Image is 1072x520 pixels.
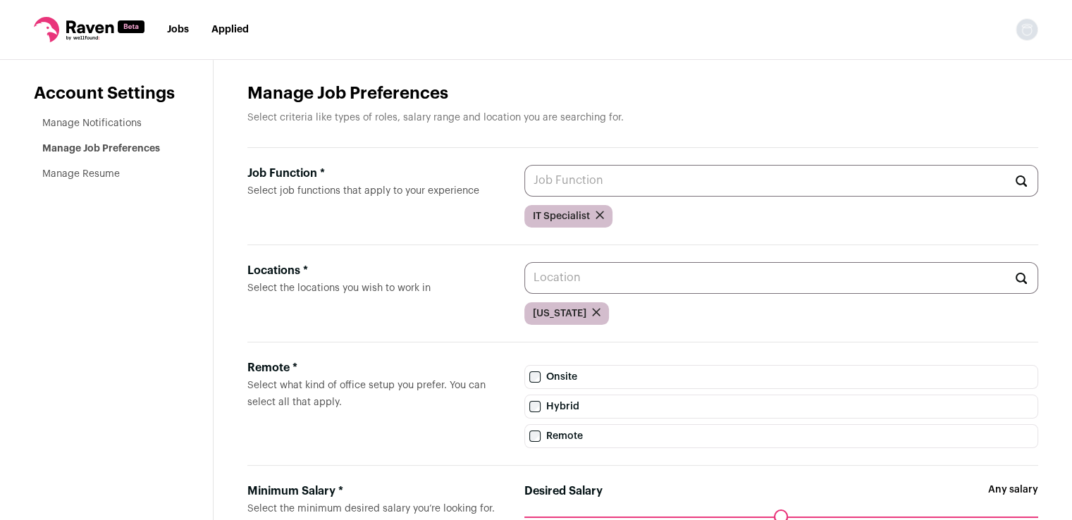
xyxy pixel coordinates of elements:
header: Account Settings [34,82,179,105]
span: Select what kind of office setup you prefer. You can select all that apply. [247,380,486,407]
label: Hybrid [524,395,1038,419]
div: Locations * [247,262,502,279]
a: Applied [211,25,249,35]
input: Remote [529,431,541,442]
label: Onsite [524,365,1038,389]
span: Select job functions that apply to your experience [247,186,479,196]
a: Jobs [167,25,189,35]
input: Job Function [524,165,1038,197]
button: Open dropdown [1016,18,1038,41]
a: Manage Resume [42,169,120,179]
div: Minimum Salary * [247,483,502,500]
h1: Manage Job Preferences [247,82,1038,105]
span: Any salary [988,483,1038,516]
div: Job Function * [247,165,502,182]
span: Select the minimum desired salary you’re looking for. [247,504,495,514]
span: Select the locations you wish to work in [247,283,431,293]
a: Manage Job Preferences [42,144,160,154]
label: Remote [524,424,1038,448]
span: [US_STATE] [533,307,586,321]
img: nopic.png [1016,18,1038,41]
a: Manage Notifications [42,118,142,128]
span: IT Specialist [533,209,590,223]
input: Location [524,262,1038,294]
div: Remote * [247,359,502,376]
label: Desired Salary [524,483,603,500]
p: Select criteria like types of roles, salary range and location you are searching for. [247,111,1038,125]
input: Onsite [529,371,541,383]
input: Hybrid [529,401,541,412]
